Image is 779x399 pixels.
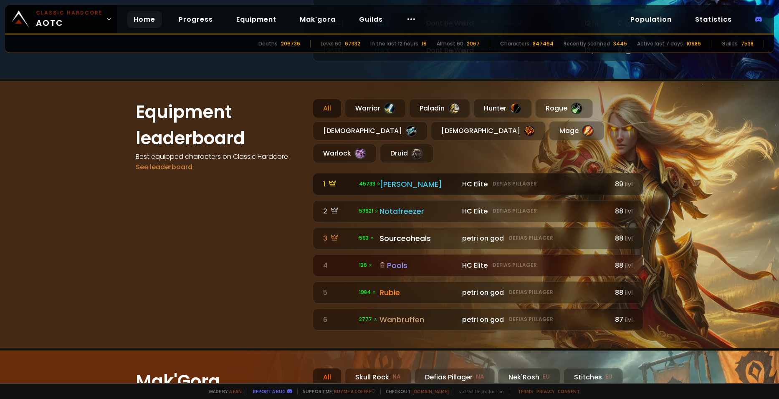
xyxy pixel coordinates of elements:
a: Privacy [536,388,554,394]
div: Paladin [409,99,470,118]
div: 5 [323,287,354,298]
div: Almost 60 [437,40,463,48]
span: v. d752d5 - production [454,388,504,394]
a: Buy me a coffee [334,388,375,394]
div: Recently scanned [564,40,610,48]
small: Classic Hardcore [36,9,103,17]
a: Classic HardcoreAOTC [5,5,117,33]
a: 1 45733 [PERSON_NAME] HC EliteDefias Pillager89ilvl [313,173,643,195]
div: 87 [611,314,633,325]
a: See leaderboard [136,162,192,172]
small: ilvl [625,289,633,297]
div: Druid [380,144,433,163]
a: Progress [172,11,220,28]
small: NA [476,373,484,381]
small: Defias Pillager [493,261,537,269]
div: 2 [323,206,354,216]
div: Nek'Rosh [498,368,560,386]
div: [PERSON_NAME] [379,178,457,190]
div: HC Elite [462,179,606,189]
div: Level 60 [321,40,341,48]
div: Wanbruffen [379,314,457,325]
div: [DEMOGRAPHIC_DATA] [431,121,546,141]
div: Skull Rock [345,368,411,386]
small: Defias Pillager [493,180,537,188]
small: Defias Pillager [509,316,553,323]
div: Defias Pillager [415,368,495,386]
small: Defias Pillager [493,207,537,215]
div: 847464 [533,40,554,48]
div: Notafreezer [379,206,457,217]
span: Support me, [297,388,375,394]
span: 126 [359,261,373,269]
div: Mage [549,121,604,141]
div: petri on god [462,287,606,298]
div: Rubie [379,287,457,298]
a: Equipment [230,11,283,28]
div: 88 [611,206,633,216]
small: ilvl [625,262,633,270]
div: Stitches [564,368,623,386]
div: 88 [611,260,633,271]
div: Warlock [313,144,377,163]
a: Consent [558,388,580,394]
a: Home [127,11,162,28]
span: 1984 [359,289,377,296]
div: Characters [500,40,529,48]
small: ilvl [625,316,633,324]
a: [DOMAIN_NAME] [412,388,449,394]
a: 5 1984 Rubie petri on godDefias Pillager88ilvl [313,281,643,304]
div: 88 [611,233,633,243]
div: 10986 [686,40,701,48]
div: 2067 [467,40,480,48]
a: a fan [229,388,242,394]
h4: Best equipped characters on Classic Hardcore [136,151,303,162]
div: In the last 12 hours [370,40,418,48]
div: Pools [379,260,457,271]
a: 6 2777 Wanbruffen petri on godDefias Pillager87ilvl [313,309,643,331]
small: ilvl [625,235,633,243]
span: 2777 [359,316,378,323]
span: 53921 [359,207,379,215]
small: EU [543,373,550,381]
div: 206736 [281,40,300,48]
div: Sourceoheals [379,233,457,244]
div: HC Elite [462,260,606,271]
span: 593 [359,234,374,242]
a: 2 53921 Notafreezer HC EliteDefias Pillager88ilvl [313,200,643,222]
div: petri on god [462,314,606,325]
a: Guilds [352,11,389,28]
span: AOTC [36,9,103,29]
span: 45733 [359,180,381,188]
a: Mak'gora [293,11,342,28]
div: Hunter [473,99,532,118]
div: 89 [611,179,633,189]
div: 88 [611,287,633,298]
a: Report a bug [253,388,286,394]
div: Guilds [721,40,738,48]
div: 4 [323,260,354,271]
div: 3 [323,233,354,243]
a: Statistics [688,11,739,28]
div: 7538 [741,40,754,48]
div: All [313,368,341,386]
div: All [313,99,341,118]
div: 1 [323,179,354,189]
div: Deaths [258,40,278,48]
div: 6 [323,314,354,325]
a: Terms [518,388,533,394]
div: 19 [422,40,427,48]
div: 67332 [345,40,360,48]
small: Defias Pillager [509,234,553,242]
small: Defias Pillager [509,289,553,296]
small: NA [392,373,401,381]
h1: Equipment leaderboard [136,99,303,151]
div: Rogue [535,99,593,118]
small: ilvl [625,181,633,188]
a: 3 593 Sourceoheals petri on godDefias Pillager88ilvl [313,227,643,249]
a: 4 126 Pools HC EliteDefias Pillager88ilvl [313,254,643,276]
span: Made by [204,388,242,394]
div: 3445 [613,40,627,48]
small: EU [605,373,612,381]
small: ilvl [625,208,633,216]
